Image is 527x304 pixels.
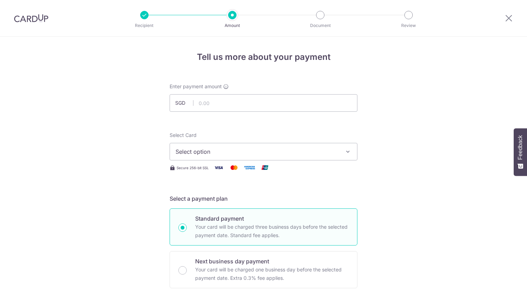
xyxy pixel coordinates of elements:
[170,194,357,203] h5: Select a payment plan
[258,163,272,172] img: Union Pay
[170,51,357,63] h4: Tell us more about your payment
[118,22,170,29] p: Recipient
[14,14,48,22] img: CardUp
[177,165,209,171] span: Secure 256-bit SSL
[175,99,193,106] span: SGD
[195,214,349,223] p: Standard payment
[383,22,434,29] p: Review
[482,283,520,300] iframe: Opens a widget where you can find more information
[195,265,349,282] p: Your card will be charged one business day before the selected payment date. Extra 0.3% fee applies.
[294,22,346,29] p: Document
[170,94,357,112] input: 0.00
[514,128,527,176] button: Feedback - Show survey
[195,223,349,240] p: Your card will be charged three business days before the selected payment date. Standard fee appl...
[212,163,226,172] img: Visa
[170,83,222,90] span: Enter payment amount
[170,143,357,160] button: Select option
[195,257,349,265] p: Next business day payment
[242,163,256,172] img: American Express
[176,147,339,156] span: Select option
[517,135,523,160] span: Feedback
[170,132,197,138] span: translation missing: en.payables.payment_networks.credit_card.summary.labels.select_card
[227,163,241,172] img: Mastercard
[206,22,258,29] p: Amount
